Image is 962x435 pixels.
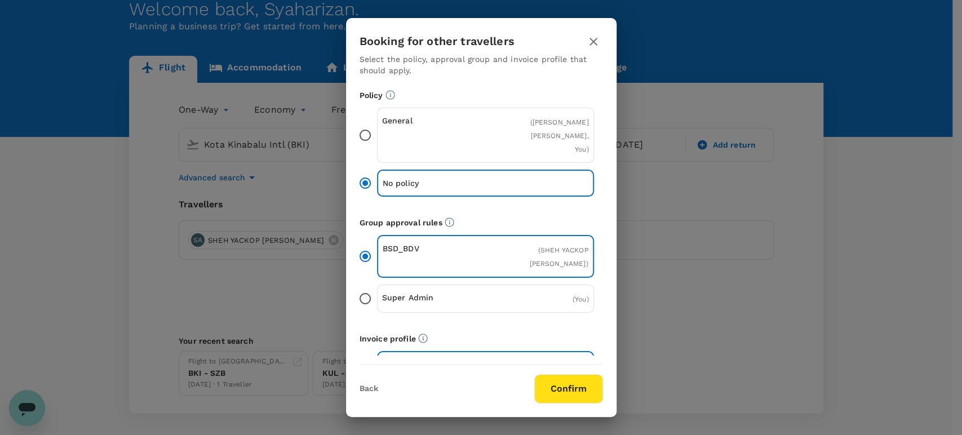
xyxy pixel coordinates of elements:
[360,384,378,393] button: Back
[385,90,395,100] svg: Booking restrictions are based on the selected travel policy.
[534,374,603,403] button: Confirm
[360,217,603,228] p: Group approval rules
[382,115,486,126] p: General
[360,35,515,48] h3: Booking for other travellers
[573,295,589,303] span: ( You )
[360,333,603,344] p: Invoice profile
[445,217,454,227] svg: Default approvers or custom approval rules (if available) are based on the user group.
[383,177,486,189] p: No policy
[529,246,588,268] span: ( SHEH YACKOP [PERSON_NAME] )
[360,54,603,76] p: Select the policy, approval group and invoice profile that should apply.
[382,292,486,303] p: Super Admin
[418,334,428,343] svg: The payment currency and company information are based on the selected invoice profile.
[383,243,486,254] p: BSD_BDV
[360,90,603,101] p: Policy
[530,118,588,153] span: ( [PERSON_NAME] [PERSON_NAME], You )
